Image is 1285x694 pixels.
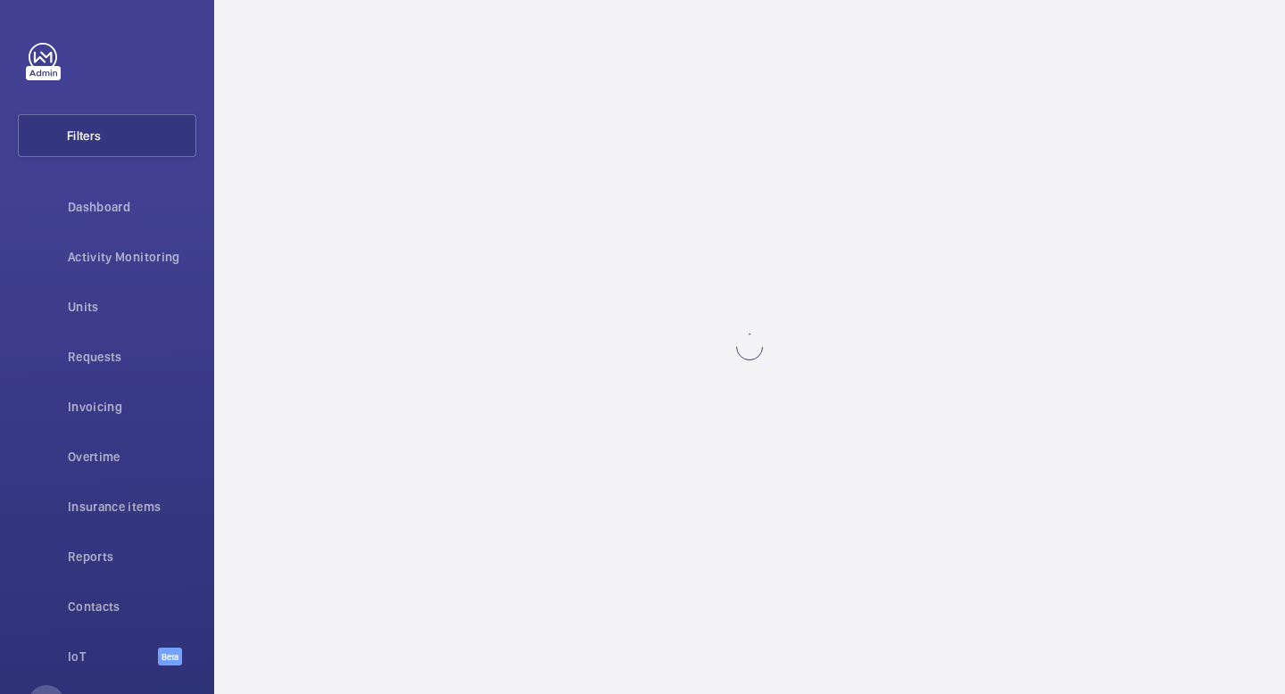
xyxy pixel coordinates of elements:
span: Overtime [68,448,196,466]
span: Reports [68,548,196,566]
span: Activity Monitoring [68,248,196,266]
span: Units [68,298,196,316]
span: Filters [67,127,101,145]
span: Contacts [68,598,196,616]
span: Requests [68,348,196,366]
span: Invoicing [68,398,196,416]
span: IoT [68,648,158,665]
span: Dashboard [68,198,196,216]
span: Beta [158,648,182,665]
span: Insurance items [68,498,196,516]
button: Filters [18,114,196,157]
